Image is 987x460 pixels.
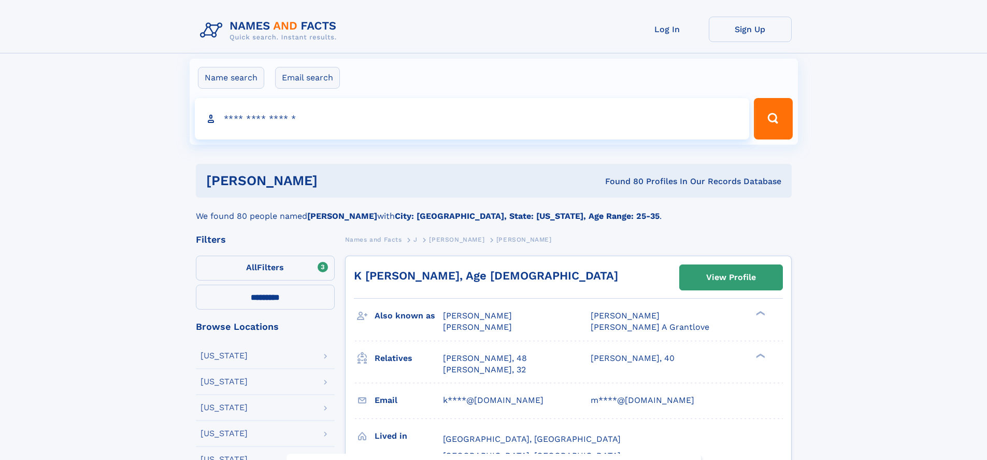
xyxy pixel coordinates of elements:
input: search input [195,98,750,140]
label: Name search [198,67,264,89]
div: Filters [196,235,335,244]
div: Found 80 Profiles In Our Records Database [461,176,781,187]
span: [GEOGRAPHIC_DATA], [GEOGRAPHIC_DATA] [443,434,621,444]
div: ❯ [753,352,766,359]
h3: Relatives [375,350,443,367]
b: [PERSON_NAME] [307,211,377,221]
h3: Also known as [375,307,443,325]
a: Log In [626,17,709,42]
b: City: [GEOGRAPHIC_DATA], State: [US_STATE], Age Range: 25-35 [395,211,660,221]
a: Names and Facts [345,233,402,246]
span: [PERSON_NAME] [443,311,512,320]
div: [US_STATE] [201,378,248,386]
label: Email search [275,67,340,89]
button: Search Button [754,98,792,140]
a: [PERSON_NAME], 32 [443,364,526,375]
span: All [246,262,257,272]
img: Logo Names and Facts [196,17,345,45]
div: We found 80 people named with . [196,198,792,222]
div: ❯ [753,310,766,317]
label: Filters [196,256,335,281]
a: [PERSON_NAME] [429,233,484,246]
span: [PERSON_NAME] [496,236,552,243]
h3: Lived in [375,427,443,445]
div: Browse Locations [196,322,335,331]
span: [PERSON_NAME] [429,236,484,243]
a: [PERSON_NAME], 48 [443,353,527,364]
a: View Profile [680,265,782,290]
h1: [PERSON_NAME] [206,174,462,187]
div: [US_STATE] [201,403,248,412]
a: K [PERSON_NAME], Age [DEMOGRAPHIC_DATA] [354,269,618,282]
span: J [413,236,418,243]
div: [US_STATE] [201,429,248,438]
h3: Email [375,392,443,409]
a: Sign Up [709,17,792,42]
div: [US_STATE] [201,352,248,360]
span: [PERSON_NAME] [591,311,660,320]
a: [PERSON_NAME], 40 [591,353,675,364]
a: J [413,233,418,246]
div: View Profile [706,266,756,289]
span: [PERSON_NAME] A Grantlove [591,322,709,332]
span: [PERSON_NAME] [443,322,512,332]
